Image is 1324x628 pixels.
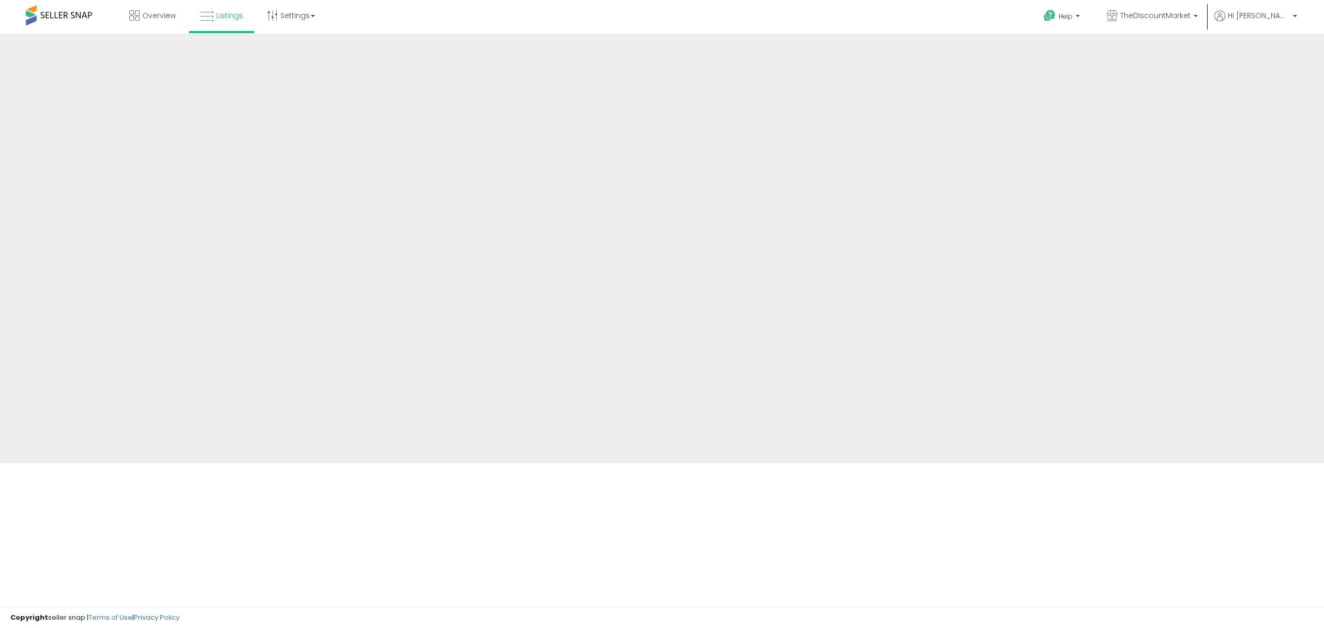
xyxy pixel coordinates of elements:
a: Hi [PERSON_NAME] [1214,10,1297,34]
span: TheDIscountMarket [1120,10,1191,21]
a: Help [1035,2,1090,34]
span: Help [1059,12,1073,21]
i: Get Help [1043,9,1056,22]
span: Listings [216,10,243,21]
span: Overview [142,10,176,21]
span: Hi [PERSON_NAME] [1228,10,1290,21]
